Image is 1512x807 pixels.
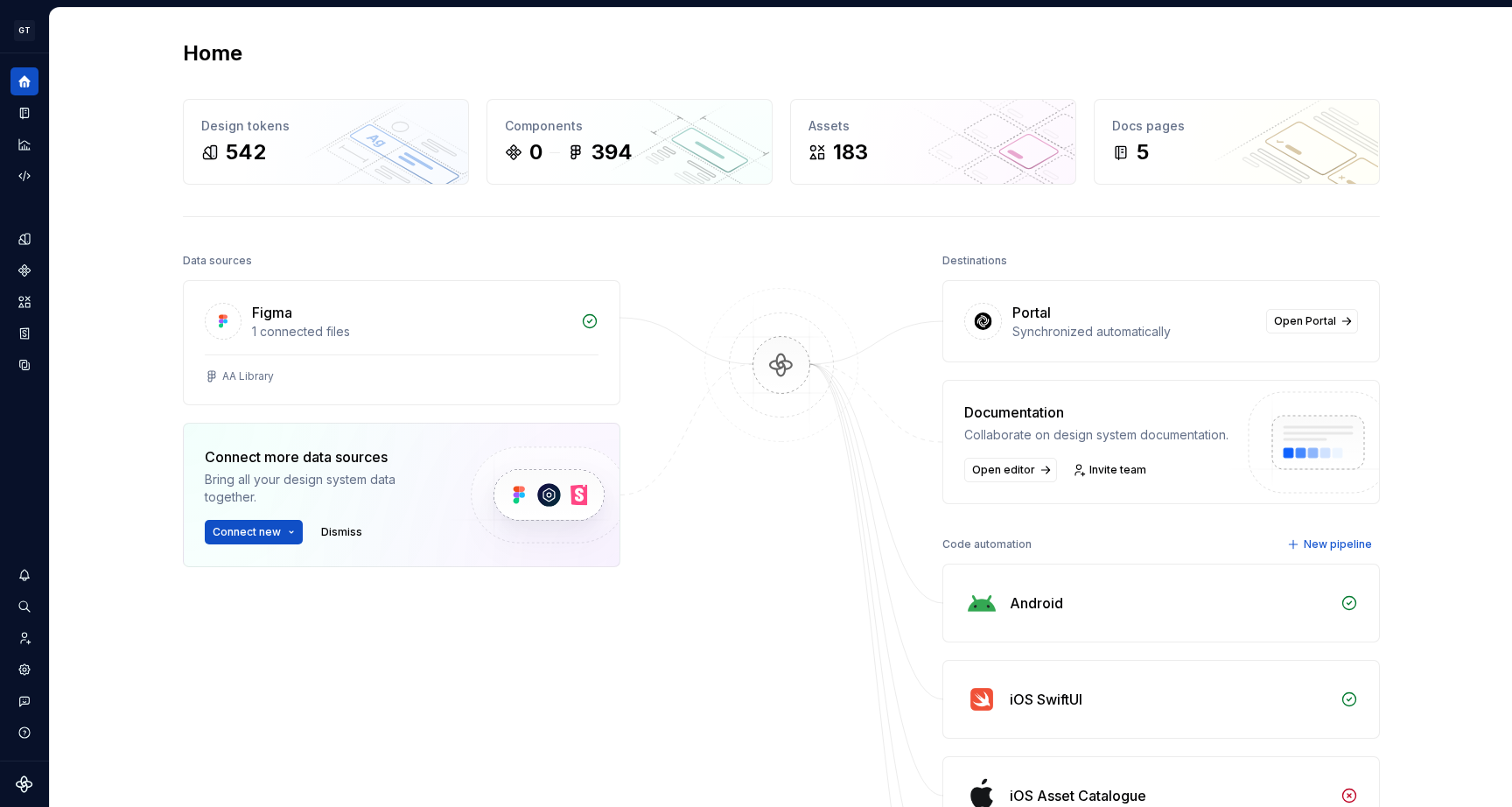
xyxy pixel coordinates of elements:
[1274,314,1336,328] span: Open Portal
[183,249,252,273] div: Data sources
[10,593,38,621] button: Search ⌘K
[505,117,754,135] div: Components
[10,225,38,253] a: Design tokens
[183,99,469,185] a: Design tokens542
[10,319,38,347] a: Storybook stories
[1012,323,1256,340] div: Synchronized automatically
[321,525,362,539] span: Dismiss
[205,520,303,544] button: Connect new
[10,130,38,158] a: Analytics
[10,256,38,284] a: Components
[10,687,38,715] button: Contact support
[10,288,38,316] a: Assets
[1010,785,1146,806] div: iOS Asset Catalogue
[226,138,266,166] div: 542
[1067,458,1154,482] a: Invite team
[183,280,620,405] a: Figma1 connected filesAA Library
[1094,99,1380,185] a: Docs pages5
[942,249,1007,273] div: Destinations
[183,39,242,67] h2: Home
[10,656,38,684] a: Settings
[10,99,38,127] a: Documentation
[1010,593,1063,614] div: Android
[1089,463,1146,477] span: Invite team
[3,11,45,49] button: GT
[222,369,274,383] div: AA Library
[10,67,38,95] a: Home
[10,351,38,379] a: Data sources
[591,138,633,166] div: 394
[1012,302,1051,323] div: Portal
[486,99,773,185] a: Components0394
[205,471,441,506] div: Bring all your design system data together.
[201,117,451,135] div: Design tokens
[16,775,33,793] svg: Supernova Logo
[808,117,1058,135] div: Assets
[213,525,281,539] span: Connect new
[10,624,38,652] a: Invite team
[1010,689,1082,710] div: iOS SwiftUI
[972,463,1035,477] span: Open editor
[1304,537,1372,551] span: New pipeline
[833,138,868,166] div: 183
[942,532,1032,557] div: Code automation
[252,323,570,340] div: 1 connected files
[964,402,1228,423] div: Documentation
[10,162,38,190] a: Code automation
[14,20,35,41] div: GT
[1112,117,1361,135] div: Docs pages
[1137,138,1149,166] div: 5
[964,426,1228,444] div: Collaborate on design system documentation.
[10,561,38,589] button: Notifications
[1266,309,1358,333] a: Open Portal
[252,302,292,323] div: Figma
[1282,532,1380,557] button: New pipeline
[205,446,441,467] div: Connect more data sources
[529,138,542,166] div: 0
[964,458,1057,482] a: Open editor
[313,520,370,544] button: Dismiss
[790,99,1076,185] a: Assets183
